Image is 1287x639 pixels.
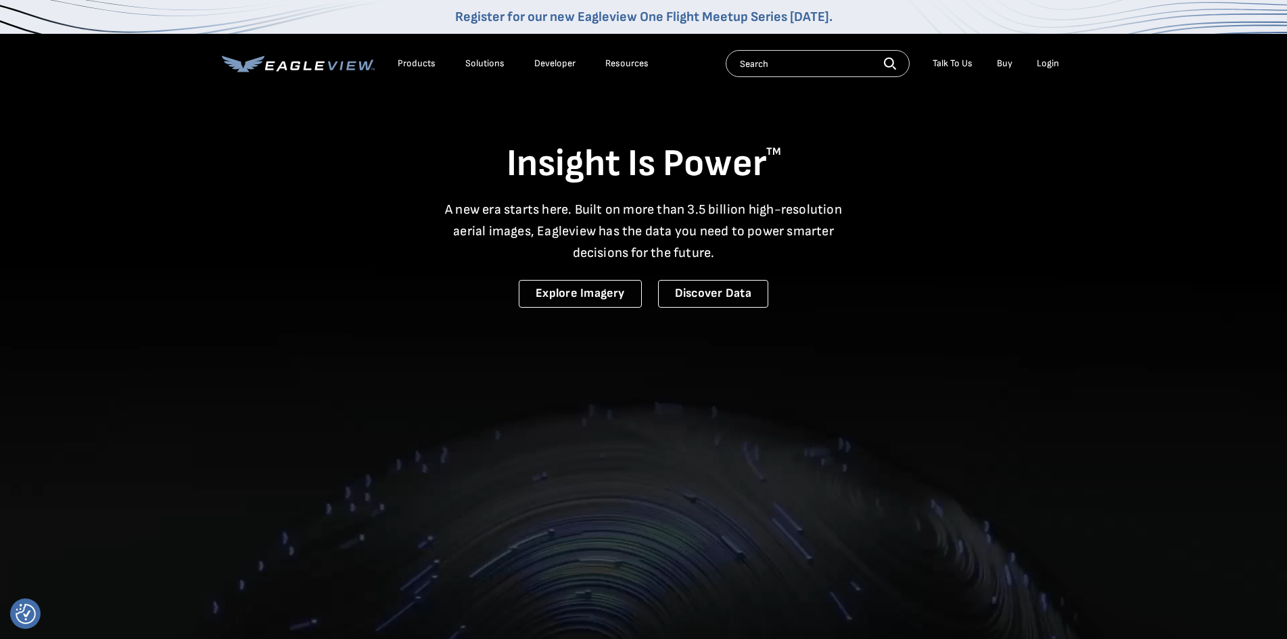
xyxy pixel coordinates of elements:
[222,141,1066,188] h1: Insight Is Power
[726,50,910,77] input: Search
[16,604,36,624] button: Consent Preferences
[605,57,649,70] div: Resources
[933,57,973,70] div: Talk To Us
[519,280,642,308] a: Explore Imagery
[437,199,851,264] p: A new era starts here. Built on more than 3.5 billion high-resolution aerial images, Eagleview ha...
[534,57,576,70] a: Developer
[1037,57,1059,70] div: Login
[465,57,505,70] div: Solutions
[997,57,1012,70] a: Buy
[766,145,781,158] sup: TM
[658,280,768,308] a: Discover Data
[398,57,436,70] div: Products
[16,604,36,624] img: Revisit consent button
[455,9,833,25] a: Register for our new Eagleview One Flight Meetup Series [DATE].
